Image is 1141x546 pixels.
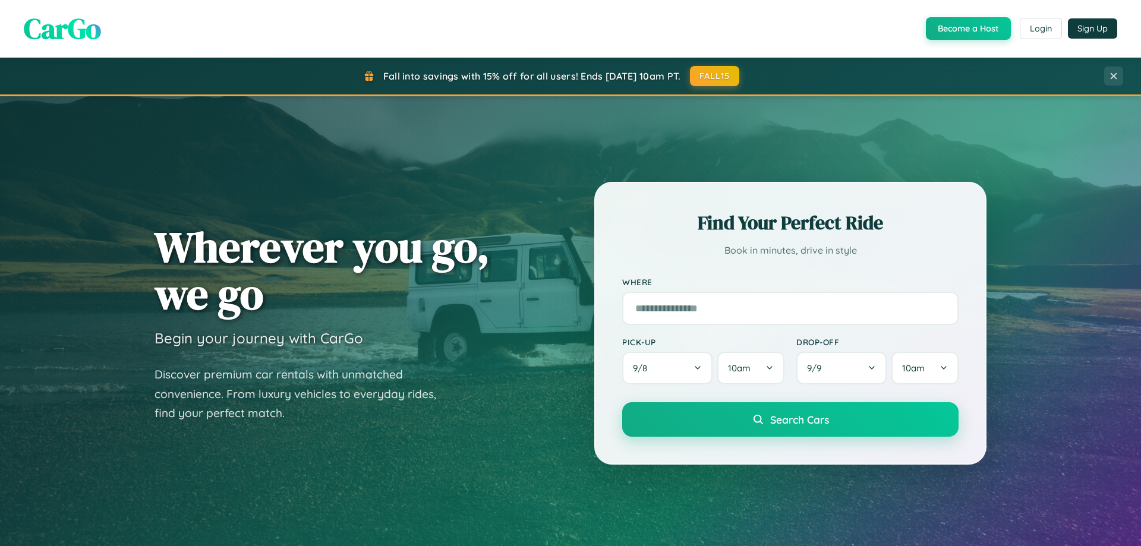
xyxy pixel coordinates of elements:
[796,337,959,347] label: Drop-off
[622,242,959,259] p: Book in minutes, drive in style
[690,66,740,86] button: FALL15
[622,352,713,384] button: 9/8
[155,329,363,347] h3: Begin your journey with CarGo
[622,210,959,236] h2: Find Your Perfect Ride
[796,352,887,384] button: 9/9
[155,223,490,317] h1: Wherever you go, we go
[622,337,784,347] label: Pick-up
[622,277,959,287] label: Where
[155,365,452,423] p: Discover premium car rentals with unmatched convenience. From luxury vehicles to everyday rides, ...
[807,362,827,374] span: 9 / 9
[1020,18,1062,39] button: Login
[717,352,784,384] button: 10am
[24,9,101,48] span: CarGo
[633,362,653,374] span: 9 / 8
[1068,18,1117,39] button: Sign Up
[902,362,925,374] span: 10am
[622,402,959,437] button: Search Cars
[891,352,959,384] button: 10am
[383,70,681,82] span: Fall into savings with 15% off for all users! Ends [DATE] 10am PT.
[770,413,829,426] span: Search Cars
[728,362,751,374] span: 10am
[926,17,1011,40] button: Become a Host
